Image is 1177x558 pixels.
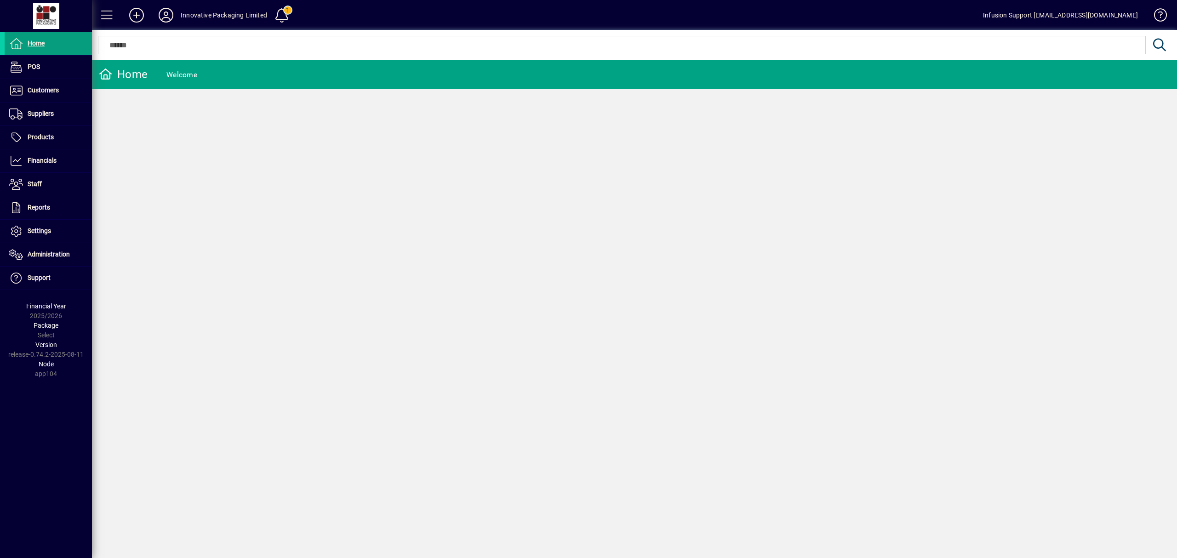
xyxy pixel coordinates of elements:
[28,204,50,211] span: Reports
[28,251,70,258] span: Administration
[181,8,267,23] div: Innovative Packaging Limited
[28,157,57,164] span: Financials
[35,341,57,348] span: Version
[5,173,92,196] a: Staff
[34,322,58,329] span: Package
[5,267,92,290] a: Support
[1147,2,1166,32] a: Knowledge Base
[39,360,54,368] span: Node
[5,126,92,149] a: Products
[5,102,92,125] a: Suppliers
[151,7,181,23] button: Profile
[28,180,42,188] span: Staff
[5,220,92,243] a: Settings
[983,8,1138,23] div: Infusion Support [EMAIL_ADDRESS][DOMAIN_NAME]
[5,56,92,79] a: POS
[28,63,40,70] span: POS
[26,302,66,310] span: Financial Year
[5,196,92,219] a: Reports
[28,274,51,281] span: Support
[5,79,92,102] a: Customers
[28,227,51,234] span: Settings
[28,40,45,47] span: Home
[5,149,92,172] a: Financials
[166,68,197,82] div: Welcome
[28,110,54,117] span: Suppliers
[5,243,92,266] a: Administration
[28,133,54,141] span: Products
[28,86,59,94] span: Customers
[99,67,148,82] div: Home
[122,7,151,23] button: Add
